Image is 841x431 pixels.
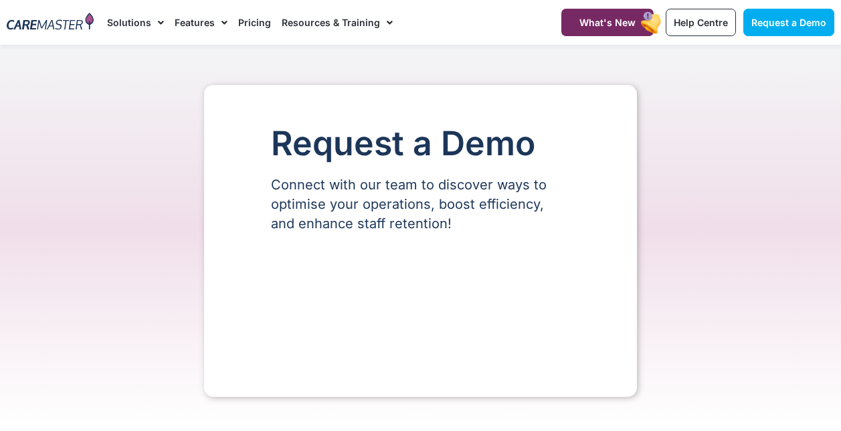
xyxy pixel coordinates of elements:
img: CareMaster Logo [7,13,94,32]
a: What's New [561,9,654,36]
iframe: Form 0 [271,256,570,357]
a: Help Centre [666,9,736,36]
a: Request a Demo [743,9,834,36]
h1: Request a Demo [271,125,570,162]
span: What's New [579,17,636,28]
span: Request a Demo [751,17,826,28]
span: Help Centre [674,17,728,28]
p: Connect with our team to discover ways to optimise your operations, boost efficiency, and enhance... [271,175,570,234]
